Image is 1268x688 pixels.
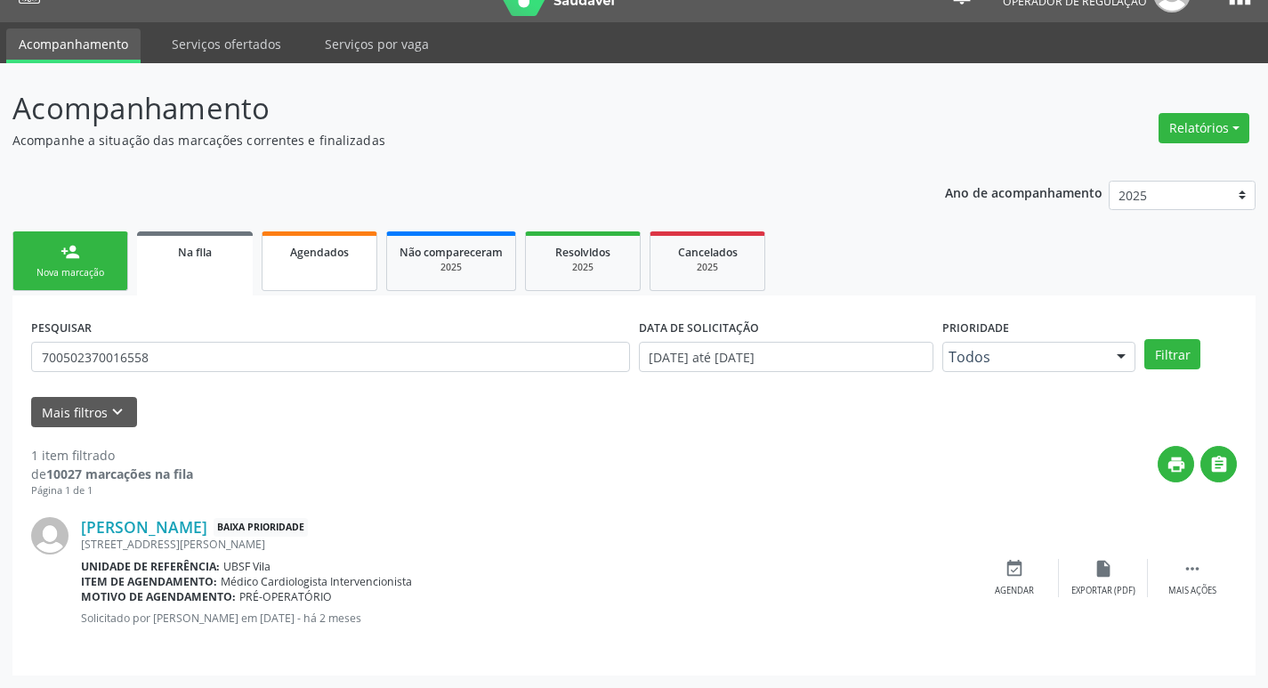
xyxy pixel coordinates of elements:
[1183,559,1202,579] i: 
[945,181,1102,203] p: Ano de acompanhamento
[81,611,970,626] p: Solicitado por [PERSON_NAME] em [DATE] - há 2 meses
[1005,559,1024,579] i: event_available
[400,261,503,274] div: 2025
[81,537,970,552] div: [STREET_ADDRESS][PERSON_NAME]
[221,574,412,589] span: Médico Cardiologista Intervencionista
[178,245,212,260] span: Na fila
[31,314,92,342] label: PESQUISAR
[639,314,759,342] label: DATA DE SOLICITAÇÃO
[290,245,349,260] span: Agendados
[942,314,1009,342] label: Prioridade
[81,574,217,589] b: Item de agendamento:
[159,28,294,60] a: Serviços ofertados
[1209,455,1229,474] i: 
[81,559,220,574] b: Unidade de referência:
[108,402,127,422] i: keyboard_arrow_down
[223,559,271,574] span: UBSF Vila
[538,261,627,274] div: 2025
[12,131,883,150] p: Acompanhe a situação das marcações correntes e finalizadas
[1200,446,1237,482] button: 
[639,342,933,372] input: Selecione um intervalo
[31,397,137,428] button: Mais filtroskeyboard_arrow_down
[61,242,80,262] div: person_add
[678,245,738,260] span: Cancelados
[995,585,1034,597] div: Agendar
[12,86,883,131] p: Acompanhamento
[1168,585,1216,597] div: Mais ações
[1158,446,1194,482] button: print
[949,348,1100,366] span: Todos
[239,589,332,604] span: PRÉ-OPERATÓRIO
[400,245,503,260] span: Não compareceram
[312,28,441,60] a: Serviços por vaga
[663,261,752,274] div: 2025
[81,589,236,604] b: Motivo de agendamento:
[1071,585,1135,597] div: Exportar (PDF)
[1144,339,1200,369] button: Filtrar
[31,465,193,483] div: de
[1167,455,1186,474] i: print
[31,517,69,554] img: img
[555,245,610,260] span: Resolvidos
[31,342,630,372] input: Nome, CNS
[31,446,193,465] div: 1 item filtrado
[31,483,193,498] div: Página 1 de 1
[214,518,308,537] span: Baixa Prioridade
[1094,559,1113,579] i: insert_drive_file
[26,266,115,279] div: Nova marcação
[6,28,141,63] a: Acompanhamento
[1159,113,1249,143] button: Relatórios
[81,517,207,537] a: [PERSON_NAME]
[46,465,193,482] strong: 10027 marcações na fila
